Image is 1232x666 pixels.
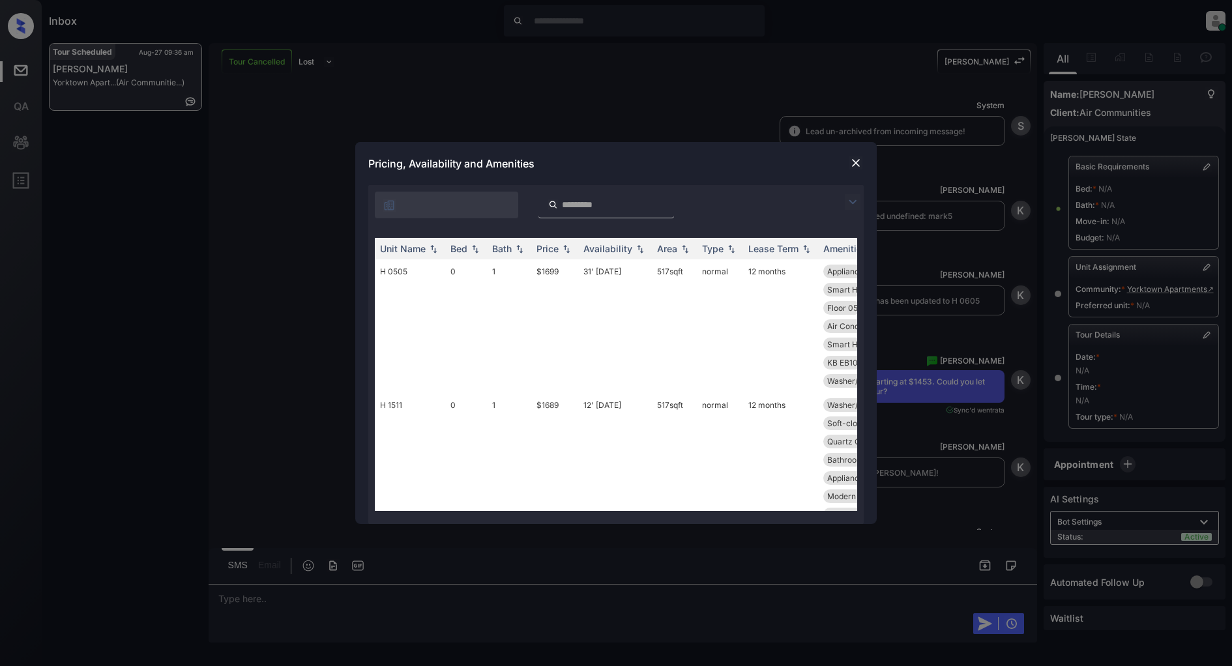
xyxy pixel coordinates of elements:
[578,393,652,563] td: 12' [DATE]
[487,393,531,563] td: 1
[827,455,899,465] span: Bathroom Upgrad...
[697,393,743,563] td: normal
[800,244,813,253] img: sorting
[450,243,467,254] div: Bed
[513,244,526,253] img: sorting
[536,243,559,254] div: Price
[383,199,396,212] img: icon-zuma
[583,243,632,254] div: Availability
[827,340,900,349] span: Smart Home Door...
[827,473,888,483] span: Appliances Silv...
[578,259,652,393] td: 31' [DATE]
[743,393,818,563] td: 12 months
[827,437,888,446] span: Quartz Counters
[657,243,677,254] div: Area
[445,393,487,563] td: 0
[375,393,445,563] td: H 1511
[548,199,558,210] img: icon-zuma
[827,358,887,368] span: KB EB10 Legacy
[492,243,512,254] div: Bath
[679,244,692,253] img: sorting
[827,321,883,331] span: Air Conditioner
[634,244,647,253] img: sorting
[445,259,487,393] td: 0
[487,259,531,393] td: 1
[531,393,578,563] td: $1689
[827,285,899,295] span: Smart Home Ther...
[748,243,799,254] div: Lease Term
[827,510,890,519] span: Soft-close Cabi...
[827,303,858,313] span: Floor 05
[827,376,896,386] span: Washer/Dryer Le...
[845,194,860,210] img: icon-zuma
[849,156,862,169] img: close
[560,244,573,253] img: sorting
[827,491,886,501] span: Modern Kitchen
[725,244,738,253] img: sorting
[652,259,697,393] td: 517 sqft
[380,243,426,254] div: Unit Name
[827,267,888,276] span: Appliances Silv...
[827,418,893,428] span: Soft-close Draw...
[823,243,867,254] div: Amenities
[531,259,578,393] td: $1699
[427,244,440,253] img: sorting
[743,259,818,393] td: 12 months
[702,243,724,254] div: Type
[827,400,896,410] span: Washer/Dryer Le...
[355,142,877,185] div: Pricing, Availability and Amenities
[469,244,482,253] img: sorting
[652,393,697,563] td: 517 sqft
[697,259,743,393] td: normal
[375,259,445,393] td: H 0505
